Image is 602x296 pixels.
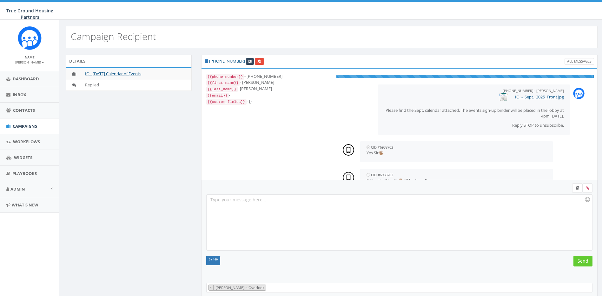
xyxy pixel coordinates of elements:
img: Rally_Corp_Logo_1.png [18,26,42,50]
a: IO - [DATE] Calendar of Events [85,71,141,77]
img: Rally_Corp_Logo_1.png [573,88,585,99]
span: Workflows [13,139,40,145]
span: Playbooks [12,171,37,176]
small: CID #6938702 [371,145,393,150]
code: {{first_name}} [206,80,240,86]
i: This phone number is subscribed and will receive texts. [205,59,208,63]
span: Campaigns [13,123,37,129]
small: [PERSON_NAME] [15,60,44,64]
code: {{custom_fields}} [206,99,247,105]
input: Send [573,256,592,266]
div: - [206,92,329,98]
span: [PERSON_NAME]'s Overlook [215,285,266,290]
div: - {} [206,98,329,105]
div: - [PERSON_NAME] [206,79,329,86]
small: [PHONE_NUMBER] : [PERSON_NAME] [503,88,564,93]
a: [PHONE_NUMBER] [209,58,245,64]
p: Please find the Sept. calendar attached. The events sign-up binder will be placed in the lobby at... [384,107,564,119]
code: {{phone_number}} [206,74,244,80]
span: 0 / 160 [209,258,218,261]
a: IO_-_Sept._2025_Front.jpg [515,94,564,100]
textarea: Search [268,285,271,291]
code: {{email}} [206,93,229,98]
span: Admin [10,186,25,192]
p: Reply STOP to unsubscribe. [384,122,564,128]
img: person-7663c4fa307d6c3c676fe4775fa3fa0625478a53031cd108274f5a685e757777.png [343,144,354,156]
code: {{last_name}} [206,86,238,92]
span: Attach your media [583,183,592,193]
span: × [210,285,212,290]
td: Replied [83,79,191,91]
span: True Ground Housing Partners [6,8,53,20]
div: - [PHONE_NUMBER] [206,73,329,80]
div: Details [66,55,192,67]
p: Yes Sir🖐🏽 [367,150,546,156]
a: [PERSON_NAME] [15,59,44,65]
span: Inbox [13,92,26,98]
label: Insert Template Text [572,183,583,193]
span: Contacts [13,107,35,113]
div: - [PERSON_NAME] [206,86,329,92]
small: CID #6938702 [371,172,393,177]
p: Edited to “Yes Sir🖐🏽 I’ll be there!” [367,178,546,184]
a: All Messages [565,58,594,65]
li: Ilda's Overlook [208,285,266,291]
img: person-7663c4fa307d6c3c676fe4775fa3fa0625478a53031cd108274f5a685e757777.png [343,172,354,183]
small: Name [25,55,35,59]
h2: Campaign Recipient [71,31,156,42]
span: What's New [12,202,38,208]
button: Remove item [208,285,214,290]
span: Widgets [14,155,32,160]
span: Dashboard [13,76,39,82]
